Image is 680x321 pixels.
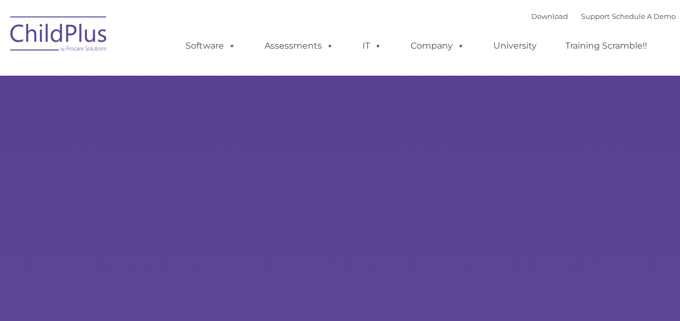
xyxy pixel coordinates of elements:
[254,35,345,57] a: Assessments
[400,35,476,57] a: Company
[5,9,113,63] img: ChildPlus by Procare Solutions
[612,12,676,21] a: Schedule A Demo
[581,12,610,21] a: Support
[531,12,568,21] a: Download
[554,35,658,57] a: Training Scramble!!
[483,35,547,57] a: University
[175,35,247,57] a: Software
[352,35,393,57] a: IT
[531,12,676,21] font: |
